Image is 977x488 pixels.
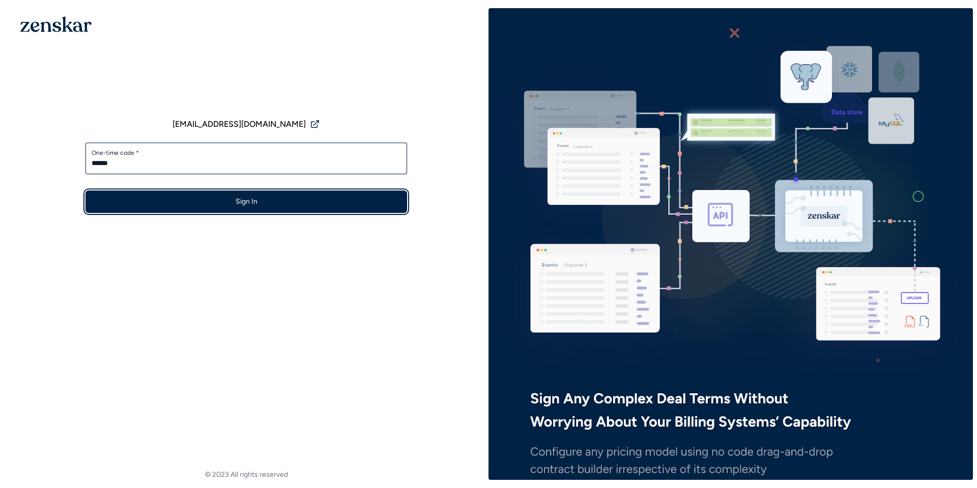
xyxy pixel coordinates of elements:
[85,191,407,213] button: Sign In
[4,470,489,480] footer: © 2023 All rights reserved
[20,16,92,32] img: 1OGAJ2xQqyY4LXKgY66KYq0eOWRCkrZdAb3gUhuVAqdWPZE9SRJmCz+oDMSn4zDLXe31Ii730ItAGKgCKgCCgCikA4Av8PJUP...
[92,149,401,157] label: One-time code *
[173,118,306,130] span: [EMAIL_ADDRESS][DOMAIN_NAME]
